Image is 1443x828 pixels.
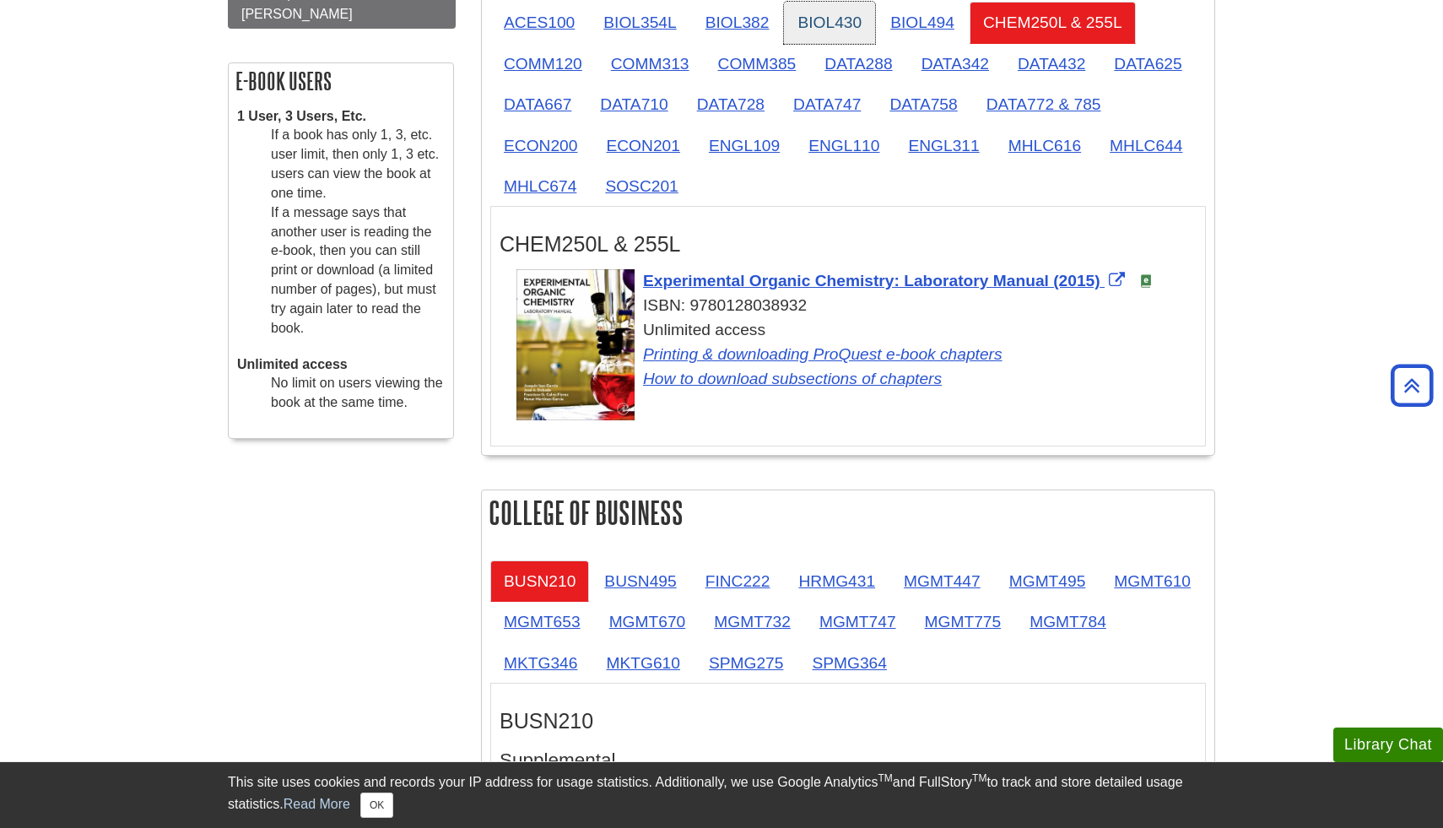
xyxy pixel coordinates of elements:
[780,84,874,125] a: DATA747
[705,43,810,84] a: COMM385
[1004,43,1099,84] a: DATA432
[490,601,594,642] a: MGMT653
[490,560,589,602] a: BUSN210
[1139,274,1153,288] img: e-Book
[972,772,986,784] sup: TM
[284,797,350,811] a: Read More
[271,126,445,338] dd: If a book has only 1, 3, etc. user limit, then only 1, 3 etc. users can view the book at one time...
[798,642,900,684] a: SPMG364
[360,793,393,818] button: Close
[490,43,596,84] a: COMM120
[700,601,804,642] a: MGMT732
[643,272,1100,290] span: Experimental Organic Chemistry: Laboratory Manual (2015)
[1016,601,1120,642] a: MGMT784
[1333,728,1443,762] button: Library Chat
[1096,125,1196,166] a: MHLC644
[490,642,591,684] a: MKTG346
[890,560,994,602] a: MGMT447
[490,2,588,43] a: ACES100
[500,709,1197,733] h3: BUSN210
[228,772,1215,818] div: This site uses cookies and records your IP address for usage statistics. Additionally, we use Goo...
[1385,374,1439,397] a: Back to Top
[784,2,875,43] a: BIOL430
[590,2,689,43] a: BIOL354L
[695,125,793,166] a: ENGL109
[970,2,1136,43] a: CHEM250L & 255L
[482,490,1214,535] h2: College of Business
[500,232,1197,257] h3: CHEM250L & 255L
[911,601,1015,642] a: MGMT775
[643,370,942,387] a: Link opens in new window
[592,165,691,207] a: SOSC201
[500,750,1197,771] h4: Supplemental
[271,374,445,413] dd: No limit on users viewing the book at the same time.
[597,43,703,84] a: COMM313
[795,125,893,166] a: ENGL110
[592,642,693,684] a: MKTG610
[692,560,784,602] a: FINC222
[516,318,1197,391] div: Unlimited access
[695,642,797,684] a: SPMG275
[643,272,1129,290] a: Link opens in new window
[894,125,992,166] a: ENGL311
[785,560,889,602] a: HRMG431
[237,107,445,127] dt: 1 User, 3 Users, Etc.
[1100,560,1204,602] a: MGMT610
[1100,43,1195,84] a: DATA625
[237,355,445,375] dt: Unlimited access
[643,345,1003,363] a: Link opens in new window
[995,125,1094,166] a: MHLC616
[996,560,1100,602] a: MGMT495
[684,84,778,125] a: DATA728
[490,165,590,207] a: MHLC674
[596,601,700,642] a: MGMT670
[591,560,689,602] a: BUSN495
[877,2,968,43] a: BIOL494
[806,601,910,642] a: MGMT747
[586,84,681,125] a: DATA710
[973,84,1115,125] a: DATA772 & 785
[229,63,453,99] h2: E-book Users
[876,84,970,125] a: DATA758
[490,84,585,125] a: DATA667
[516,269,635,420] img: Cover Art
[490,125,591,166] a: ECON200
[878,772,892,784] sup: TM
[908,43,1003,84] a: DATA342
[516,294,1197,318] div: ISBN: 9780128038932
[811,43,905,84] a: DATA288
[692,2,783,43] a: BIOL382
[592,125,693,166] a: ECON201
